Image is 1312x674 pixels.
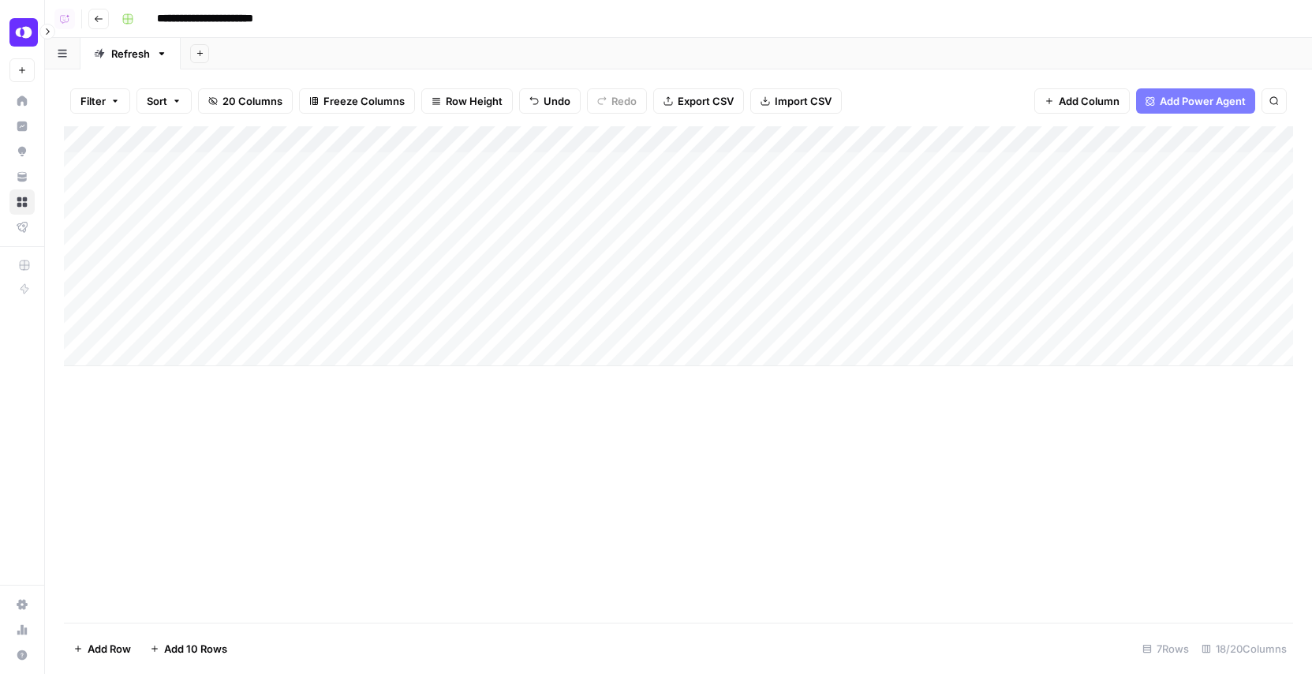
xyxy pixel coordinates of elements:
[9,13,35,52] button: Workspace: OpenPhone
[136,88,192,114] button: Sort
[1136,636,1195,661] div: 7 Rows
[9,88,35,114] a: Home
[80,38,181,69] a: Refresh
[1195,636,1293,661] div: 18/20 Columns
[88,641,131,657] span: Add Row
[9,215,35,240] a: Flightpath
[9,592,35,617] a: Settings
[1160,93,1246,109] span: Add Power Agent
[9,642,35,668] button: Help + Support
[9,114,35,139] a: Insights
[421,88,513,114] button: Row Height
[9,617,35,642] a: Usage
[775,93,832,109] span: Import CSV
[611,93,637,109] span: Redo
[653,88,744,114] button: Export CSV
[9,189,35,215] a: Browse
[1136,88,1255,114] button: Add Power Agent
[750,88,842,114] button: Import CSV
[9,18,38,47] img: OpenPhone Logo
[222,93,282,109] span: 20 Columns
[80,93,106,109] span: Filter
[140,636,237,661] button: Add 10 Rows
[9,139,35,164] a: Opportunities
[147,93,167,109] span: Sort
[1034,88,1130,114] button: Add Column
[446,93,503,109] span: Row Height
[519,88,581,114] button: Undo
[544,93,570,109] span: Undo
[678,93,734,109] span: Export CSV
[111,46,150,62] div: Refresh
[1059,93,1119,109] span: Add Column
[164,641,227,657] span: Add 10 Rows
[299,88,415,114] button: Freeze Columns
[9,164,35,189] a: Your Data
[323,93,405,109] span: Freeze Columns
[587,88,647,114] button: Redo
[198,88,293,114] button: 20 Columns
[64,636,140,661] button: Add Row
[70,88,130,114] button: Filter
